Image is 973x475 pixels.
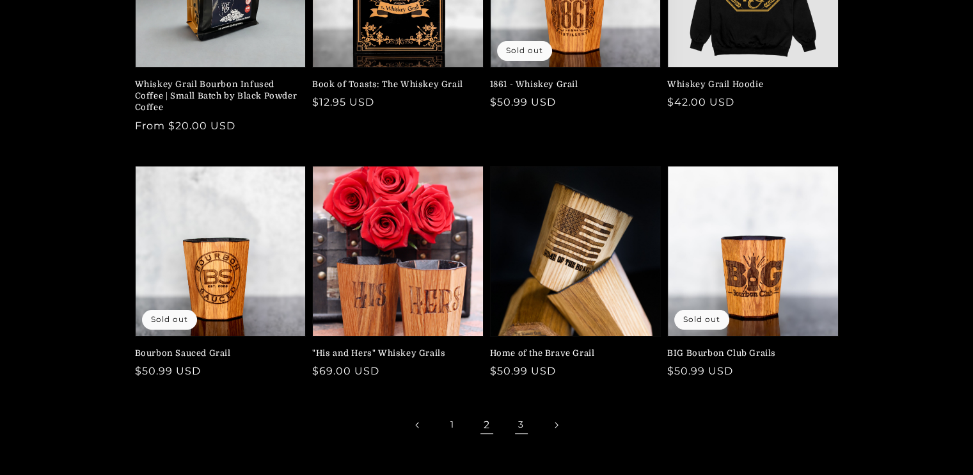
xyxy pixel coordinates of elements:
a: Next page [542,411,570,439]
a: Page 3 [507,411,535,439]
a: Home of the Brave Grail [490,348,654,359]
a: BIG Bourbon Club Grails [667,348,831,359]
a: "His and Hers" Whiskey Grails [312,348,476,359]
a: Bourbon Sauced Grail [135,348,299,359]
a: Previous page [404,411,432,439]
span: Page 2 [473,411,501,439]
a: Book of Toasts: The Whiskey Grail [312,79,476,90]
a: Page 1 [438,411,466,439]
nav: Pagination [135,411,839,439]
a: Whiskey Grail Bourbon Infused Coffee | Small Batch by Black Powder Coffee [135,79,299,114]
a: 1861 - Whiskey Grail [490,79,654,90]
a: Whiskey Grail Hoodie [667,79,831,90]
